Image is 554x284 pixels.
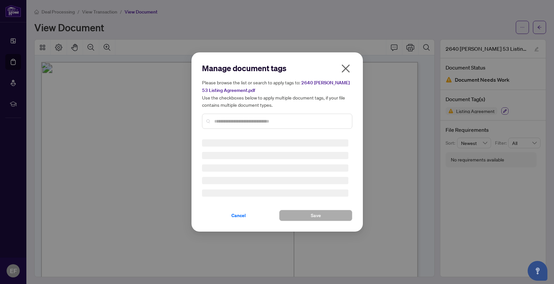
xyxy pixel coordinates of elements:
button: Cancel [202,210,275,221]
h2: Manage document tags [202,63,352,73]
span: 2640 [PERSON_NAME] 53 Listing Agreement.pdf [202,80,350,93]
button: Save [279,210,352,221]
span: close [340,63,351,74]
span: Cancel [231,210,246,221]
button: Open asap [528,261,547,281]
h5: Please browse the list or search to apply tags to: Use the checkboxes below to apply multiple doc... [202,79,352,108]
